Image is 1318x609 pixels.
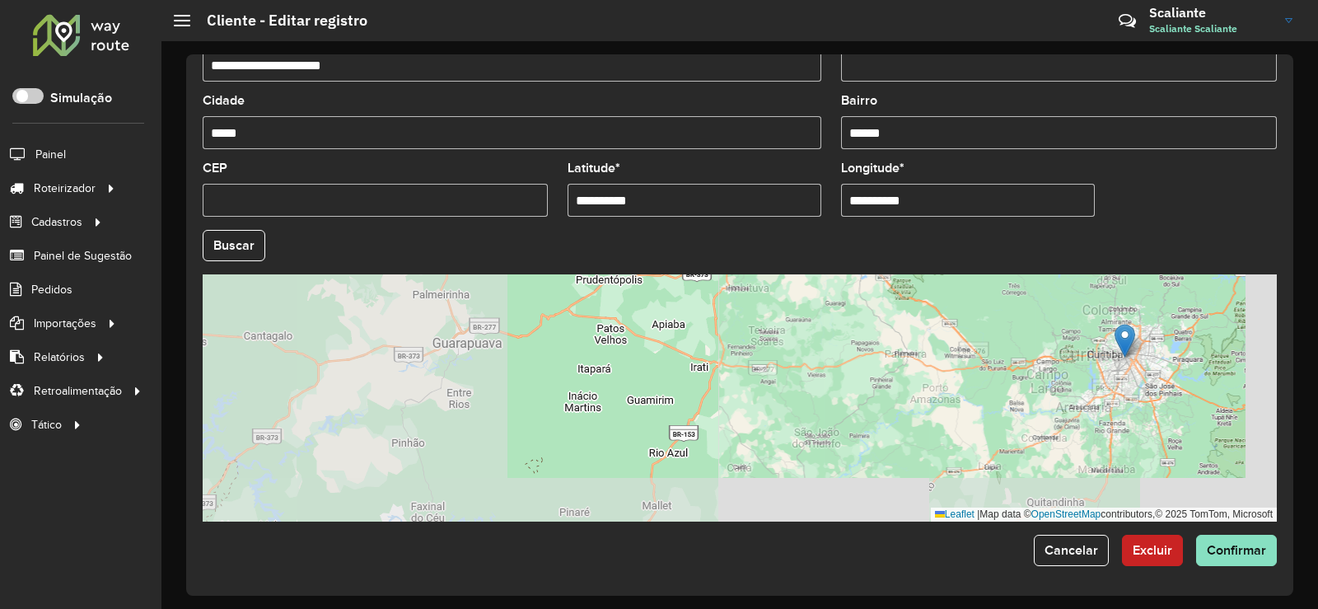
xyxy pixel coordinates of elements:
span: Cancelar [1045,543,1098,557]
a: Leaflet [935,508,974,520]
a: Contato Rápido [1110,3,1145,39]
label: Cidade [203,91,245,110]
span: Cadastros [31,213,82,231]
button: Confirmar [1196,535,1277,566]
img: Marker [1115,324,1135,358]
span: | [977,508,979,520]
span: Relatórios [34,349,85,366]
span: Excluir [1133,543,1172,557]
button: Cancelar [1034,535,1109,566]
a: OpenStreetMap [1031,508,1101,520]
button: Excluir [1122,535,1183,566]
h3: Scaliante [1149,5,1273,21]
h2: Cliente - Editar registro [190,12,367,30]
span: Tático [31,416,62,433]
label: CEP [203,158,227,178]
label: Latitude [568,158,620,178]
span: Pedidos [31,281,72,298]
button: Buscar [203,230,265,261]
span: Scaliante Scaliante [1149,21,1273,36]
label: Bairro [841,91,877,110]
span: Painel [35,146,66,163]
span: Confirmar [1207,543,1266,557]
span: Importações [34,315,96,332]
label: Longitude [841,158,904,178]
span: Painel de Sugestão [34,247,132,265]
span: Retroalimentação [34,382,122,400]
div: Map data © contributors,© 2025 TomTom, Microsoft [931,508,1277,522]
label: Simulação [50,88,112,108]
span: Roteirizador [34,180,96,197]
